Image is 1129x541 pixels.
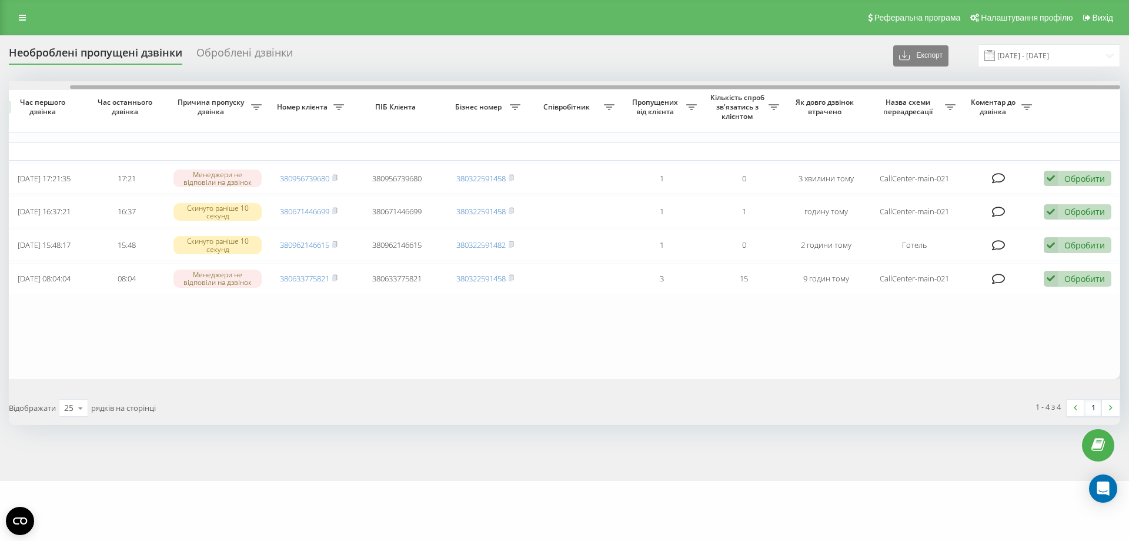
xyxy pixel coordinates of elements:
[620,263,703,294] td: 3
[456,273,506,284] a: 380322591458
[532,102,604,112] span: Співробітник
[785,196,867,227] td: годину тому
[280,240,329,250] a: 380962146615
[703,263,785,294] td: 15
[173,236,262,254] div: Скинуто раніше 10 секунд
[873,98,945,116] span: Назва схеми переадресації
[450,102,510,112] span: Бізнес номер
[3,230,85,261] td: [DATE] 15:48:17
[981,13,1073,22] span: Налаштування профілю
[280,206,329,217] a: 380671446699
[703,196,785,227] td: 1
[794,98,858,116] span: Як довго дзвінок втрачено
[709,93,769,121] span: Кількість спроб зв'язатись з клієнтом
[3,196,85,227] td: [DATE] 16:37:21
[173,98,251,116] span: Причина пропуску дзвінка
[1064,273,1105,284] div: Обробити
[280,273,329,284] a: 380633775821
[3,263,85,294] td: [DATE] 08:04:04
[867,196,961,227] td: CallCenter-main-021
[967,98,1021,116] span: Коментар до дзвінка
[867,163,961,194] td: CallCenter-main-021
[1084,400,1102,416] a: 1
[9,403,56,413] span: Відображати
[1093,13,1113,22] span: Вихід
[350,263,444,294] td: 380633775821
[893,45,948,67] button: Експорт
[785,163,867,194] td: 3 хвилини тому
[173,203,262,221] div: Скинуто раніше 10 секунд
[1089,474,1117,503] div: Open Intercom Messenger
[620,196,703,227] td: 1
[456,173,506,184] a: 380322591458
[703,163,785,194] td: 0
[785,263,867,294] td: 9 годин тому
[9,47,182,65] div: Необроблені пропущені дзвінки
[85,230,168,261] td: 15:48
[867,263,961,294] td: CallCenter-main-021
[85,196,168,227] td: 16:37
[350,163,444,194] td: 380956739680
[350,230,444,261] td: 380962146615
[91,403,156,413] span: рядків на сторінці
[620,163,703,194] td: 1
[273,102,333,112] span: Номер клієнта
[1064,206,1105,217] div: Обробити
[1036,401,1061,413] div: 1 - 4 з 4
[703,230,785,261] td: 0
[867,230,961,261] td: Готель
[173,270,262,287] div: Менеджери не відповіли на дзвінок
[85,163,168,194] td: 17:21
[1064,173,1105,184] div: Обробити
[456,240,506,250] a: 380322591482
[280,173,329,184] a: 380956739680
[3,163,85,194] td: [DATE] 17:21:35
[95,98,158,116] span: Час останнього дзвінка
[1064,240,1105,251] div: Обробити
[196,47,293,65] div: Оброблені дзвінки
[12,98,76,116] span: Час першого дзвінка
[173,170,262,187] div: Менеджери не відповіли на дзвінок
[874,13,961,22] span: Реферальна програма
[785,230,867,261] td: 2 години тому
[64,402,74,414] div: 25
[350,196,444,227] td: 380671446699
[620,230,703,261] td: 1
[85,263,168,294] td: 08:04
[626,98,686,116] span: Пропущених від клієнта
[6,507,34,535] button: Open CMP widget
[360,102,434,112] span: ПІБ Клієнта
[456,206,506,217] a: 380322591458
